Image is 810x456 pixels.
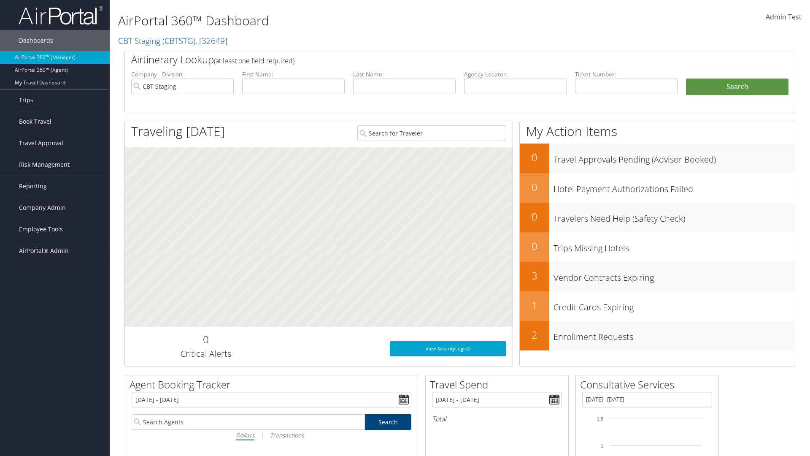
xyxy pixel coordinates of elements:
[766,12,802,22] span: Admin Test
[130,377,418,392] h2: Agent Booking Tracker
[132,414,364,430] input: Search Agents
[19,197,66,218] span: Company Admin
[520,150,549,165] h2: 0
[432,414,562,423] h6: Total
[214,56,294,65] span: (at least one field required)
[236,431,254,439] i: Dollars
[553,327,795,343] h3: Enrollment Requests
[520,144,795,173] a: 0Travel Approvals Pending (Advisor Booked)
[131,348,280,360] h3: Critical Alerts
[19,154,70,175] span: Risk Management
[353,70,456,79] label: Last Name:
[131,122,225,140] h1: Traveling [DATE]
[131,52,733,67] h2: Airtinerary Lookup
[162,35,195,46] span: ( CBTSTG )
[19,176,47,197] span: Reporting
[132,430,411,440] div: |
[19,240,69,261] span: AirPortal® Admin
[430,377,568,392] h2: Travel Spend
[520,209,549,224] h2: 0
[686,79,788,95] button: Search
[520,269,549,283] h2: 3
[131,70,234,79] label: Company - Division:
[553,297,795,313] h3: Credit Cards Expiring
[242,70,345,79] label: First Name:
[19,133,63,154] span: Travel Approval
[520,239,549,253] h2: 0
[601,443,603,448] tspan: 1
[766,4,802,30] a: Admin Test
[365,414,412,430] a: Search
[520,262,795,291] a: 3Vendor Contracts Expiring
[390,341,506,356] a: View SecurityLogic®
[118,35,227,46] a: CBT Staging
[553,238,795,254] h3: Trips Missing Hotels
[520,321,795,350] a: 2Enrollment Requests
[520,122,795,140] h1: My Action Items
[520,180,549,194] h2: 0
[520,291,795,321] a: 1Credit Cards Expiring
[270,431,304,439] i: Transactions
[520,328,549,342] h2: 2
[520,232,795,262] a: 0Trips Missing Hotels
[553,149,795,166] h3: Travel Approvals Pending (Advisor Booked)
[553,268,795,284] h3: Vendor Contracts Expiring
[553,209,795,225] h3: Travelers Need Help (Safety Check)
[597,416,603,421] tspan: 1.5
[131,332,280,347] h2: 0
[520,203,795,232] a: 0Travelers Need Help (Safety Check)
[580,377,718,392] h2: Consultative Services
[520,173,795,203] a: 0Hotel Payment Authorizations Failed
[520,298,549,312] h2: 1
[19,5,103,25] img: airportal-logo.png
[357,125,506,141] input: Search for Traveler
[19,219,63,240] span: Employee Tools
[19,30,53,51] span: Dashboards
[19,90,33,111] span: Trips
[464,70,567,79] label: Agency Locator:
[19,111,51,132] span: Book Travel
[575,70,678,79] label: Ticket Number:
[118,12,574,30] h1: AirPortal 360™ Dashboard
[195,35,227,46] span: , [ 32649 ]
[553,179,795,195] h3: Hotel Payment Authorizations Failed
